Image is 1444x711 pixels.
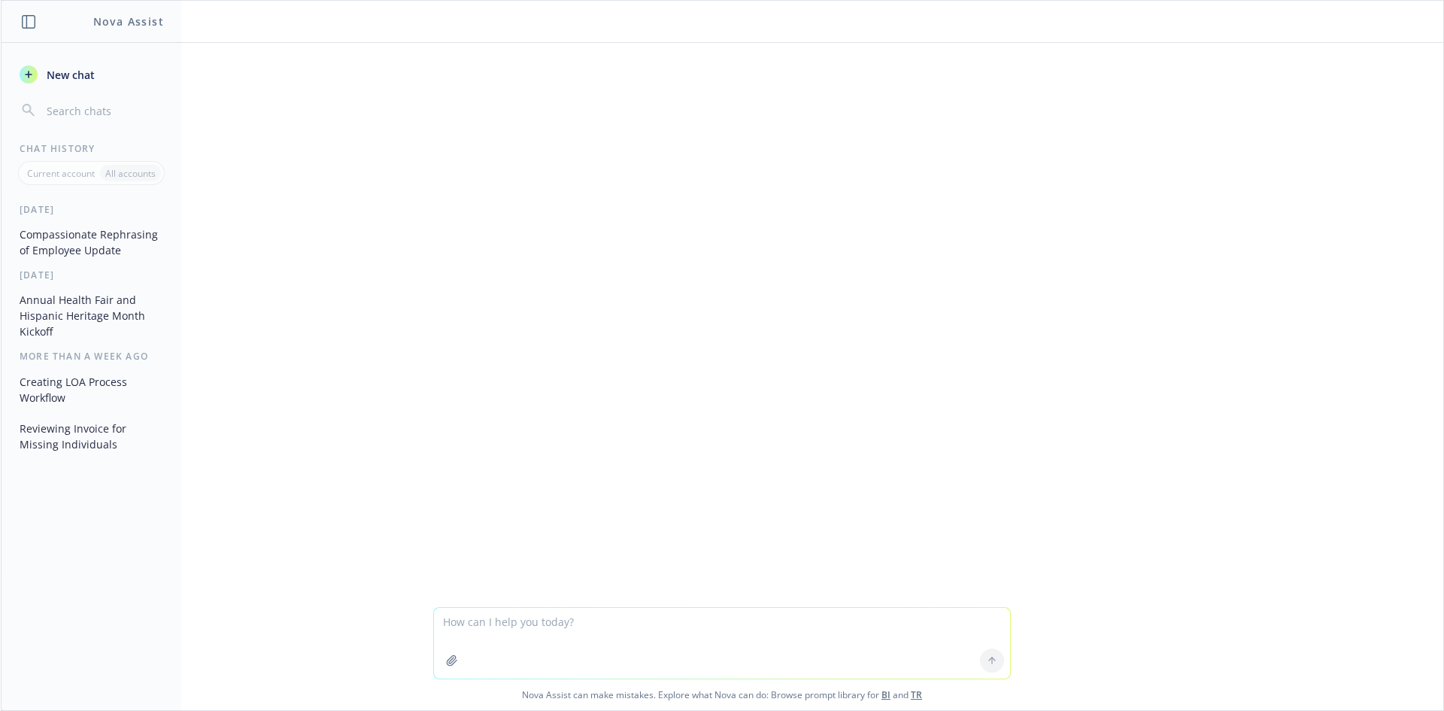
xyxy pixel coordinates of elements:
[7,679,1437,710] span: Nova Assist can make mistakes. Explore what Nova can do: Browse prompt library for and
[27,167,95,180] p: Current account
[93,14,164,29] h1: Nova Assist
[105,167,156,180] p: All accounts
[14,61,169,88] button: New chat
[14,369,169,410] button: Creating LOA Process Workflow
[911,688,922,701] a: TR
[2,350,181,363] div: More than a week ago
[881,688,890,701] a: BI
[44,100,163,121] input: Search chats
[44,67,95,83] span: New chat
[2,269,181,281] div: [DATE]
[14,287,169,344] button: Annual Health Fair and Hispanic Heritage Month Kickoff
[14,416,169,457] button: Reviewing Invoice for Missing Individuals
[2,203,181,216] div: [DATE]
[14,222,169,263] button: Compassionate Rephrasing of Employee Update
[2,142,181,155] div: Chat History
